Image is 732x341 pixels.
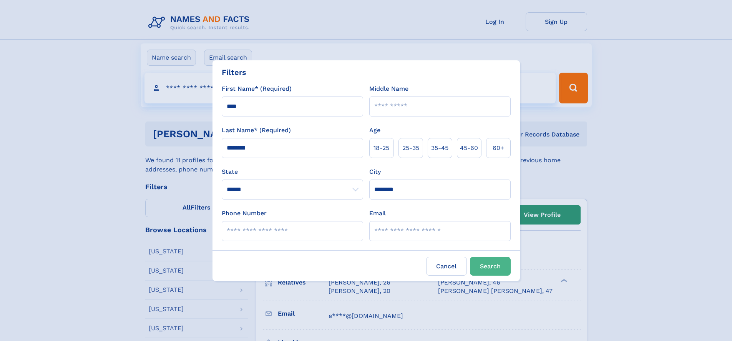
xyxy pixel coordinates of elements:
[222,167,363,176] label: State
[222,209,267,218] label: Phone Number
[460,143,478,153] span: 45‑60
[369,209,386,218] label: Email
[493,143,504,153] span: 60+
[373,143,389,153] span: 18‑25
[369,84,408,93] label: Middle Name
[222,67,246,78] div: Filters
[369,167,381,176] label: City
[222,84,292,93] label: First Name* (Required)
[222,126,291,135] label: Last Name* (Required)
[470,257,511,276] button: Search
[402,143,419,153] span: 25‑35
[369,126,380,135] label: Age
[426,257,467,276] label: Cancel
[431,143,448,153] span: 35‑45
